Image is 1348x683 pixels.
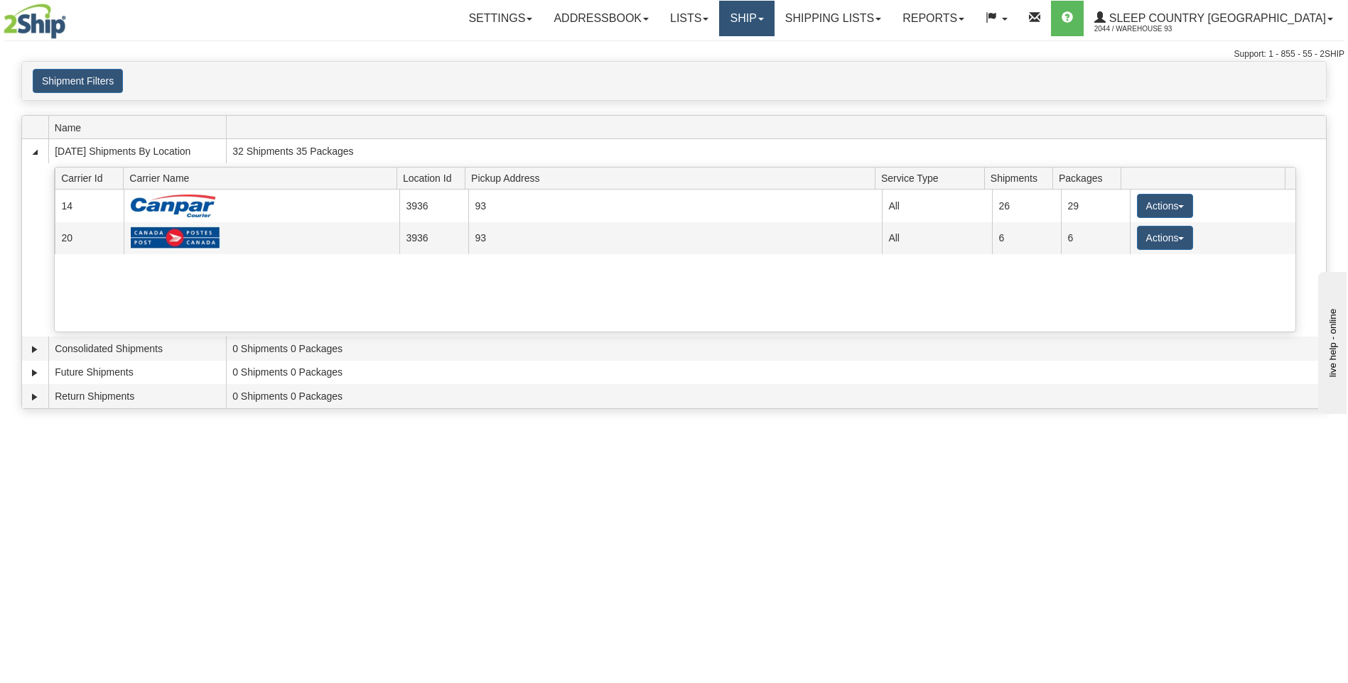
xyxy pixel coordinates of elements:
span: Sleep Country [GEOGRAPHIC_DATA] [1106,12,1326,24]
td: 3936 [399,222,468,254]
span: Packages [1059,167,1121,189]
span: Location Id [403,167,465,189]
a: Sleep Country [GEOGRAPHIC_DATA] 2044 / Warehouse 93 [1084,1,1344,36]
td: [DATE] Shipments By Location [48,139,226,163]
button: Actions [1137,226,1194,250]
td: 0 Shipments 0 Packages [226,384,1326,408]
a: Addressbook [543,1,659,36]
button: Shipment Filters [33,69,123,93]
a: Shipping lists [775,1,892,36]
td: All [882,222,992,254]
td: 29 [1061,190,1130,222]
td: 6 [1061,222,1130,254]
a: Collapse [28,145,42,159]
td: Consolidated Shipments [48,337,226,361]
td: 6 [992,222,1061,254]
td: 20 [55,222,124,254]
div: live help - online [11,12,131,23]
span: Carrier Name [129,167,397,189]
span: Carrier Id [61,167,124,189]
a: Lists [659,1,719,36]
img: Canpar [131,195,216,217]
td: All [882,190,992,222]
a: Expand [28,366,42,380]
td: 14 [55,190,124,222]
td: 26 [992,190,1061,222]
button: Actions [1137,194,1194,218]
td: 0 Shipments 0 Packages [226,337,1326,361]
div: Support: 1 - 855 - 55 - 2SHIP [4,48,1344,60]
a: Expand [28,390,42,404]
span: Shipments [991,167,1053,189]
td: 93 [468,190,882,222]
td: 0 Shipments 0 Packages [226,361,1326,385]
a: Reports [892,1,975,36]
span: 2044 / Warehouse 93 [1094,22,1201,36]
img: logo2044.jpg [4,4,66,39]
iframe: chat widget [1315,269,1347,414]
a: Expand [28,342,42,356]
td: Future Shipments [48,361,226,385]
td: 3936 [399,190,468,222]
span: Name [55,116,226,138]
a: Ship [719,1,774,36]
img: Canada Post [131,226,220,249]
span: Service Type [881,167,984,189]
span: Pickup Address [471,167,875,189]
td: 32 Shipments 35 Packages [226,139,1326,163]
td: Return Shipments [48,384,226,408]
td: 93 [468,222,882,254]
a: Settings [458,1,543,36]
